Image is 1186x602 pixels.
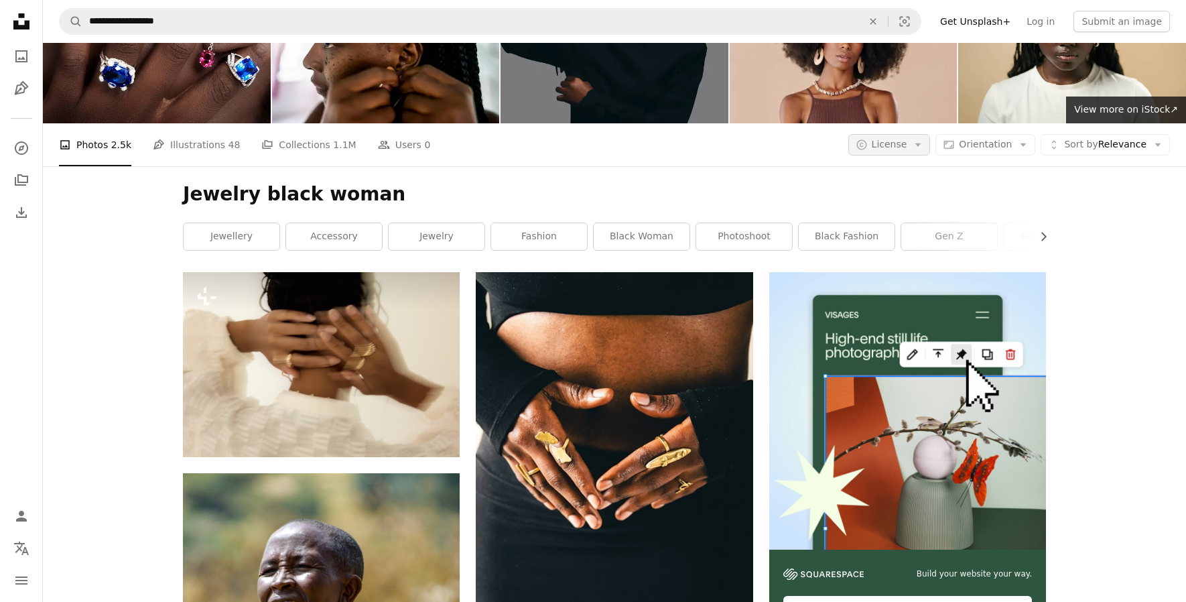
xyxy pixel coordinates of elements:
[389,223,484,250] a: jewelry
[8,567,35,594] button: Menu
[769,272,1046,549] img: file-1723602894256-972c108553a7image
[261,123,356,166] a: Collections 1.1M
[59,8,921,35] form: Find visuals sitewide
[888,9,921,34] button: Visual search
[1073,11,1170,32] button: Submit an image
[932,11,1018,32] a: Get Unsplash+
[476,439,752,451] a: a pregnant woman holding her hands together
[183,272,460,457] img: A woman in a white dress holding her hands together
[1066,97,1186,123] a: View more on iStock↗
[8,8,35,38] a: Home — Unsplash
[8,199,35,226] a: Download History
[1031,223,1046,250] button: scroll list to the right
[424,137,430,152] span: 0
[333,137,356,152] span: 1.1M
[935,134,1035,156] button: Orientation
[696,223,792,250] a: photoshoot
[1064,139,1098,149] span: Sort by
[228,137,241,152] span: 48
[8,135,35,162] a: Explore
[917,568,1032,580] span: Build your website your way.
[60,9,82,34] button: Search Unsplash
[8,167,35,194] a: Collections
[184,223,279,250] a: jewellery
[848,134,931,156] button: License
[901,223,997,250] a: gen z
[1074,104,1178,115] span: View more on iStock ↗
[378,123,431,166] a: Users 0
[799,223,895,250] a: black fashion
[594,223,689,250] a: black woman
[872,139,907,149] span: License
[153,123,240,166] a: Illustrations 48
[8,503,35,530] a: Log in / Sign up
[183,359,460,371] a: A woman in a white dress holding her hands together
[1041,134,1170,156] button: Sort byRelevance
[1004,223,1100,250] a: generation z
[783,568,864,580] img: file-1606177908946-d1eed1cbe4f5image
[491,223,587,250] a: fashion
[1018,11,1063,32] a: Log in
[286,223,382,250] a: accessory
[8,535,35,562] button: Language
[858,9,888,34] button: Clear
[8,43,35,70] a: Photos
[1064,138,1146,152] span: Relevance
[8,75,35,102] a: Illustrations
[183,182,1046,206] h1: Jewelry black woman
[959,139,1012,149] span: Orientation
